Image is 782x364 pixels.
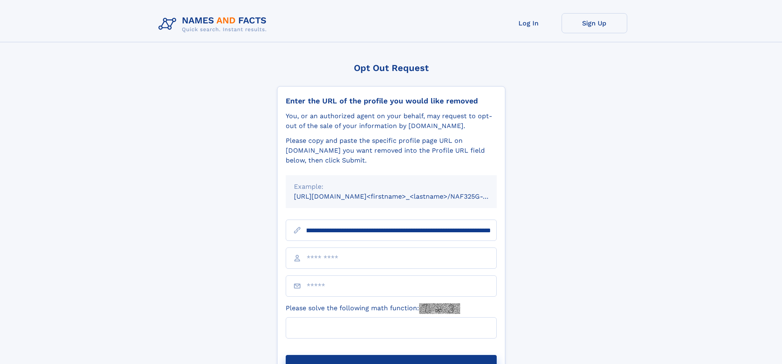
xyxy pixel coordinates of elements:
[286,136,497,165] div: Please copy and paste the specific profile page URL on [DOMAIN_NAME] you want removed into the Pr...
[496,13,562,33] a: Log In
[294,182,488,192] div: Example:
[277,63,505,73] div: Opt Out Request
[562,13,627,33] a: Sign Up
[286,111,497,131] div: You, or an authorized agent on your behalf, may request to opt-out of the sale of your informatio...
[286,96,497,105] div: Enter the URL of the profile you would like removed
[286,303,460,314] label: Please solve the following math function:
[294,192,512,200] small: [URL][DOMAIN_NAME]<firstname>_<lastname>/NAF325G-xxxxxxxx
[155,13,273,35] img: Logo Names and Facts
